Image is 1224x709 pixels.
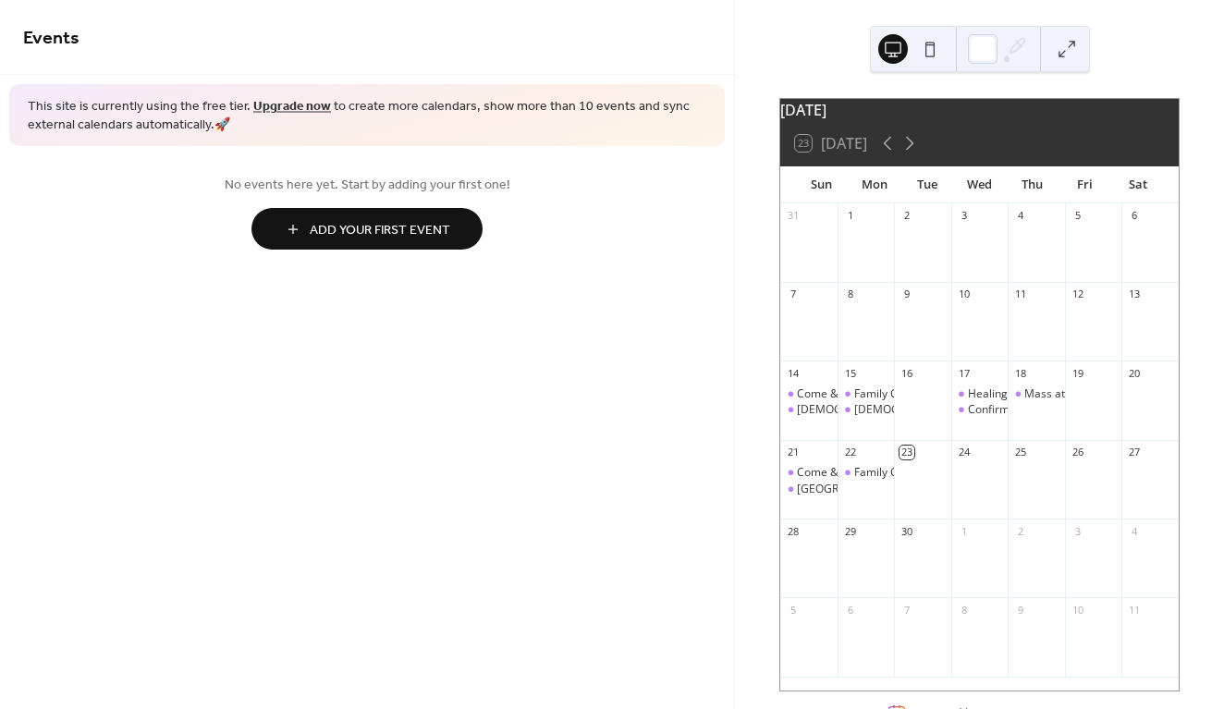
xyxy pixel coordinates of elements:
[1013,366,1027,380] div: 18
[951,386,1009,402] div: Healing hearts Support Group
[1008,386,1065,402] div: Mass at Morningstar senior living
[843,603,857,617] div: 6
[786,287,800,301] div: 7
[1013,446,1027,459] div: 25
[1127,287,1141,301] div: 13
[1127,524,1141,538] div: 4
[957,524,971,538] div: 1
[843,446,857,459] div: 22
[1071,446,1084,459] div: 26
[900,287,913,301] div: 9
[957,287,971,301] div: 10
[780,482,838,497] div: HOLY CROSS PARISH PICNIC
[1071,366,1084,380] div: 19
[900,524,913,538] div: 30
[854,465,947,481] div: Family Catechesis
[900,209,913,223] div: 2
[1013,603,1027,617] div: 9
[957,446,971,459] div: 24
[1111,166,1164,203] div: Sat
[1127,446,1141,459] div: 27
[786,524,800,538] div: 28
[1024,386,1196,402] div: Mass at Morningstar senior living
[253,94,331,119] a: Upgrade now
[854,402,1052,418] div: [DEMOGRAPHIC_DATA] class (English)
[843,287,857,301] div: 8
[780,99,1179,121] div: [DATE]
[900,366,913,380] div: 16
[28,98,706,134] span: This site is currently using the free tier. to create more calendars, show more than 10 events an...
[953,166,1006,203] div: Wed
[848,166,900,203] div: Mon
[310,221,450,240] span: Add Your First Event
[1059,166,1111,203] div: Fri
[786,446,800,459] div: 21
[1071,209,1084,223] div: 5
[843,366,857,380] div: 15
[786,603,800,617] div: 5
[1127,366,1141,380] div: 20
[1071,287,1084,301] div: 12
[968,402,1066,418] div: Confirmation Class
[900,166,953,203] div: Tue
[1071,603,1084,617] div: 10
[797,482,947,497] div: [GEOGRAPHIC_DATA] PICNIC
[786,366,800,380] div: 14
[1127,603,1141,617] div: 11
[780,465,838,481] div: Come & see
[786,209,800,223] div: 31
[1013,524,1027,538] div: 2
[797,402,1000,418] div: [DEMOGRAPHIC_DATA] Class (Spanish)
[1071,524,1084,538] div: 3
[951,402,1009,418] div: Confirmation Class
[795,166,848,203] div: Sun
[1013,209,1027,223] div: 4
[900,603,913,617] div: 7
[797,465,860,481] div: Come & see
[854,386,947,402] div: Family Catechesis
[843,524,857,538] div: 29
[957,366,971,380] div: 17
[838,402,895,418] div: Baptism class (English)
[843,209,857,223] div: 1
[1127,209,1141,223] div: 6
[957,209,971,223] div: 3
[968,386,1122,402] div: Healing hearts Support Group
[780,402,838,418] div: Baptism Class (Spanish)
[23,176,711,195] span: No events here yet. Start by adding your first one!
[780,386,838,402] div: Come & see
[900,446,913,459] div: 23
[23,20,80,56] span: Events
[23,208,711,250] a: Add Your First Event
[838,386,895,402] div: Family Catechesis
[1013,287,1027,301] div: 11
[1006,166,1059,203] div: Thu
[251,208,483,250] button: Add Your First Event
[838,465,895,481] div: Family Catechesis
[957,603,971,617] div: 8
[797,386,860,402] div: Come & see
